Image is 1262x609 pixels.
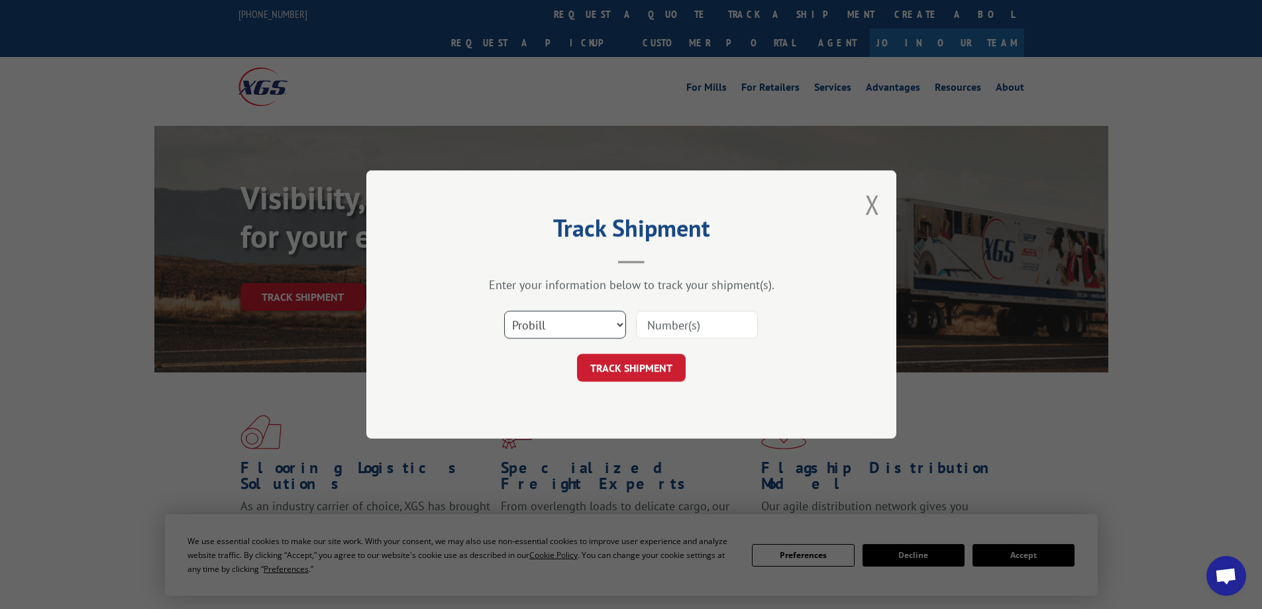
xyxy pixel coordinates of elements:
[865,187,880,222] button: Close modal
[1206,556,1246,596] div: Open chat
[433,277,830,292] div: Enter your information below to track your shipment(s).
[433,219,830,244] h2: Track Shipment
[636,311,758,339] input: Number(s)
[577,354,686,382] button: TRACK SHIPMENT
